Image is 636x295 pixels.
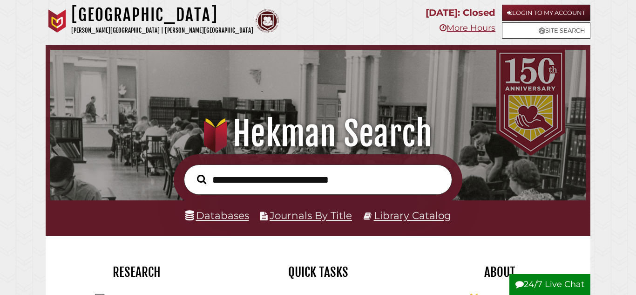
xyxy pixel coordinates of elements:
p: [PERSON_NAME][GEOGRAPHIC_DATA] | [PERSON_NAME][GEOGRAPHIC_DATA] [71,25,253,36]
p: [DATE]: Closed [426,5,495,21]
a: Site Search [502,22,590,39]
h2: About [416,264,583,280]
h2: Research [53,264,220,280]
i: Search [197,174,206,185]
a: Journals By Title [270,209,352,221]
a: Databases [185,209,249,221]
h1: [GEOGRAPHIC_DATA] [71,5,253,25]
button: Search [192,172,211,186]
img: Calvin Theological Seminary [256,9,279,33]
a: More Hours [440,23,495,33]
h1: Hekman Search [60,113,576,154]
h2: Quick Tasks [234,264,402,280]
img: Calvin University [46,9,69,33]
a: Library Catalog [374,209,451,221]
a: Login to My Account [502,5,590,21]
